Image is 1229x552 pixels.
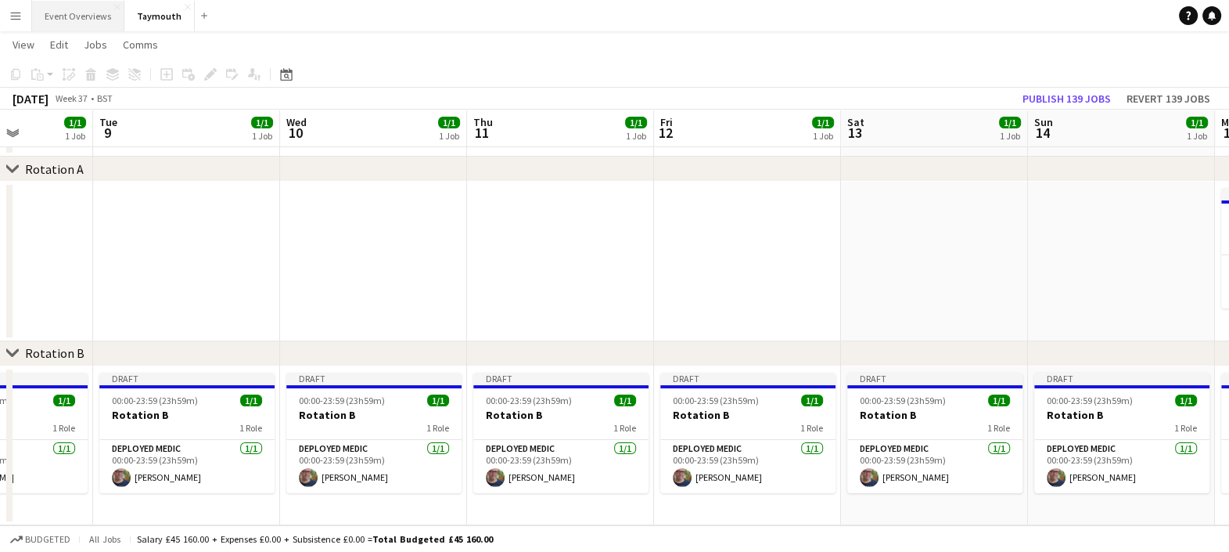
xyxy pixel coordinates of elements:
span: 1/1 [240,395,262,406]
div: Draft [847,373,1022,385]
span: 14 [1032,124,1053,142]
span: Sun [1034,115,1053,129]
app-job-card: Draft00:00-23:59 (23h59m)1/1Rotation B1 RoleDeployed Medic1/100:00-23:59 (23h59m)[PERSON_NAME] [99,373,275,493]
span: 1/1 [625,117,647,128]
span: 00:00-23:59 (23h59m) [299,395,385,406]
h3: Rotation B [286,408,462,422]
span: 1/1 [801,395,823,406]
span: Wed [286,115,307,129]
a: View [6,34,41,55]
button: Taymouth [124,1,195,31]
span: Sat [847,115,864,129]
span: 1/1 [427,395,449,406]
app-card-role: Deployed Medic1/100:00-23:59 (23h59m)[PERSON_NAME] [473,440,649,493]
app-job-card: Draft00:00-23:59 (23h59m)1/1Rotation B1 RoleDeployed Medic1/100:00-23:59 (23h59m)[PERSON_NAME] [1034,373,1209,493]
span: Tue [99,115,117,129]
div: 1 Job [252,130,272,142]
span: 1/1 [251,117,273,128]
app-card-role: Deployed Medic1/100:00-23:59 (23h59m)[PERSON_NAME] [286,440,462,493]
button: Publish 139 jobs [1016,88,1117,109]
span: 00:00-23:59 (23h59m) [1047,395,1133,406]
a: Jobs [77,34,113,55]
span: All jobs [86,533,124,545]
span: 11 [471,124,493,142]
div: [DATE] [13,91,49,106]
div: Draft [99,373,275,385]
app-job-card: Draft00:00-23:59 (23h59m)1/1Rotation B1 RoleDeployed Medic1/100:00-23:59 (23h59m)[PERSON_NAME] [286,373,462,493]
button: Event Overviews [32,1,124,31]
h3: Rotation B [847,408,1022,422]
div: 1 Job [1187,130,1207,142]
span: 1 Role [800,422,823,434]
span: 1/1 [1186,117,1208,128]
span: 1 Role [613,422,636,434]
div: Draft [1034,373,1209,385]
a: Edit [44,34,74,55]
a: Comms [117,34,164,55]
span: View [13,38,34,52]
div: 1 Job [65,130,85,142]
span: 1/1 [64,117,86,128]
span: 00:00-23:59 (23h59m) [860,395,946,406]
span: Budgeted [25,534,70,545]
span: 1/1 [999,117,1021,128]
span: Week 37 [52,92,91,104]
h3: Rotation B [660,408,836,422]
span: 1/1 [614,395,636,406]
span: 1 Role [426,422,449,434]
div: BST [97,92,113,104]
div: Draft [660,373,836,385]
span: 10 [284,124,307,142]
span: 13 [845,124,864,142]
span: 00:00-23:59 (23h59m) [486,395,572,406]
app-card-role: Deployed Medic1/100:00-23:59 (23h59m)[PERSON_NAME] [847,440,1022,493]
span: 1/1 [812,117,834,128]
span: Total Budgeted £45 160.00 [372,533,493,545]
span: Jobs [84,38,107,52]
app-card-role: Deployed Medic1/100:00-23:59 (23h59m)[PERSON_NAME] [99,440,275,493]
div: Rotation A [25,161,84,177]
div: 1 Job [1000,130,1020,142]
div: 1 Job [626,130,646,142]
span: Comms [123,38,158,52]
app-card-role: Deployed Medic1/100:00-23:59 (23h59m)[PERSON_NAME] [660,440,836,493]
app-job-card: Draft00:00-23:59 (23h59m)1/1Rotation B1 RoleDeployed Medic1/100:00-23:59 (23h59m)[PERSON_NAME] [847,373,1022,493]
span: Thu [473,115,493,129]
app-job-card: Draft00:00-23:59 (23h59m)1/1Rotation B1 RoleDeployed Medic1/100:00-23:59 (23h59m)[PERSON_NAME] [473,373,649,493]
span: 00:00-23:59 (23h59m) [673,395,759,406]
span: 00:00-23:59 (23h59m) [112,395,198,406]
app-job-card: Draft00:00-23:59 (23h59m)1/1Rotation B1 RoleDeployed Medic1/100:00-23:59 (23h59m)[PERSON_NAME] [660,373,836,493]
h3: Rotation B [473,408,649,422]
span: Edit [50,38,68,52]
div: Draft [286,373,462,385]
div: Salary £45 160.00 + Expenses £0.00 + Subsistence £0.00 = [137,533,493,545]
app-card-role: Deployed Medic1/100:00-23:59 (23h59m)[PERSON_NAME] [1034,440,1209,493]
div: 1 Job [439,130,459,142]
span: Fri [660,115,673,129]
button: Revert 139 jobs [1120,88,1216,109]
div: 1 Job [813,130,833,142]
span: 1/1 [53,395,75,406]
span: 1 Role [52,422,75,434]
span: 1/1 [988,395,1010,406]
button: Budgeted [8,531,73,548]
span: 9 [97,124,117,142]
h3: Rotation B [99,408,275,422]
span: 1 Role [1174,422,1197,434]
span: 1 Role [987,422,1010,434]
span: 1/1 [438,117,460,128]
span: 12 [658,124,673,142]
span: 1/1 [1175,395,1197,406]
h3: Rotation B [1034,408,1209,422]
span: 1 Role [239,422,262,434]
div: Rotation B [25,345,84,361]
div: Draft [473,373,649,385]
